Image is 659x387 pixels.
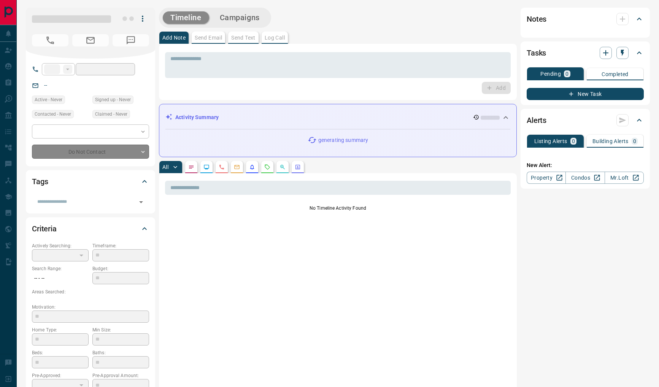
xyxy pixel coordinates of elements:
[32,220,149,238] div: Criteria
[32,145,149,159] div: Do Not Contact
[92,349,149,356] p: Baths:
[92,242,149,249] p: Timeframe:
[527,13,546,25] h2: Notes
[32,175,48,188] h2: Tags
[35,96,62,104] span: Active - Never
[44,82,47,88] a: --
[527,111,644,129] div: Alerts
[72,34,109,46] span: No Email
[527,161,644,169] p: New Alert:
[35,110,71,118] span: Contacted - Never
[534,139,567,144] p: Listing Alerts
[92,265,149,272] p: Budget:
[32,272,89,285] p: -- - --
[136,197,146,207] button: Open
[32,288,149,295] p: Areas Searched:
[165,205,511,212] p: No Timeline Activity Found
[527,114,546,126] h2: Alerts
[572,139,575,144] p: 0
[95,110,127,118] span: Claimed - Never
[32,223,57,235] h2: Criteria
[113,34,149,46] span: No Number
[92,326,149,333] p: Min Size:
[32,242,89,249] p: Actively Searching:
[165,110,510,124] div: Activity Summary
[162,164,168,170] p: All
[212,11,267,24] button: Campaigns
[32,34,68,46] span: No Number
[32,372,89,379] p: Pre-Approved:
[264,164,270,170] svg: Requests
[527,44,644,62] div: Tasks
[203,164,210,170] svg: Lead Browsing Activity
[249,164,255,170] svg: Listing Alerts
[175,113,219,121] p: Activity Summary
[633,139,636,144] p: 0
[95,96,131,104] span: Signed up - Never
[92,372,149,379] p: Pre-Approval Amount:
[32,304,149,311] p: Motivation:
[188,164,194,170] svg: Notes
[527,47,546,59] h2: Tasks
[219,164,225,170] svg: Calls
[602,72,629,77] p: Completed
[32,172,149,191] div: Tags
[527,172,566,184] a: Property
[295,164,301,170] svg: Agent Actions
[527,10,644,28] div: Notes
[32,349,89,356] p: Beds:
[540,71,561,76] p: Pending
[163,11,209,24] button: Timeline
[565,71,568,76] p: 0
[234,164,240,170] svg: Emails
[318,136,368,144] p: generating summary
[592,139,629,144] p: Building Alerts
[32,326,89,333] p: Home Type:
[527,88,644,100] button: New Task
[605,172,644,184] a: Mr.Loft
[279,164,286,170] svg: Opportunities
[565,172,605,184] a: Condos
[32,265,89,272] p: Search Range:
[162,35,186,40] p: Add Note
